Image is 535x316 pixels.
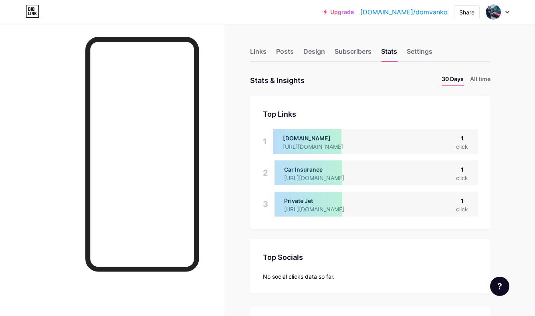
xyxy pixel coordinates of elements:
div: Posts [276,47,294,61]
div: Links [250,47,266,61]
div: Settings [407,47,432,61]
div: Stats [381,47,397,61]
div: click [456,142,468,151]
a: [DOMAIN_NAME]/domvanko [360,7,448,17]
div: Design [303,47,325,61]
div: Top Socials [263,252,478,263]
div: 1 [263,129,267,154]
div: Share [459,8,474,16]
div: 1 [456,196,468,205]
div: No social clicks data so far. [263,272,478,281]
div: Stats & Insights [250,75,305,86]
div: 2 [263,160,268,185]
div: click [456,205,468,213]
img: Ary Correia Filho [486,4,501,20]
div: click [456,174,468,182]
div: 1 [456,134,468,142]
div: Subscribers [335,47,371,61]
li: 30 Days [442,75,464,86]
li: All time [470,75,491,86]
div: 1 [456,165,468,174]
a: Upgrade [323,9,354,15]
div: 3 [263,192,268,217]
div: Top Links [263,109,478,120]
